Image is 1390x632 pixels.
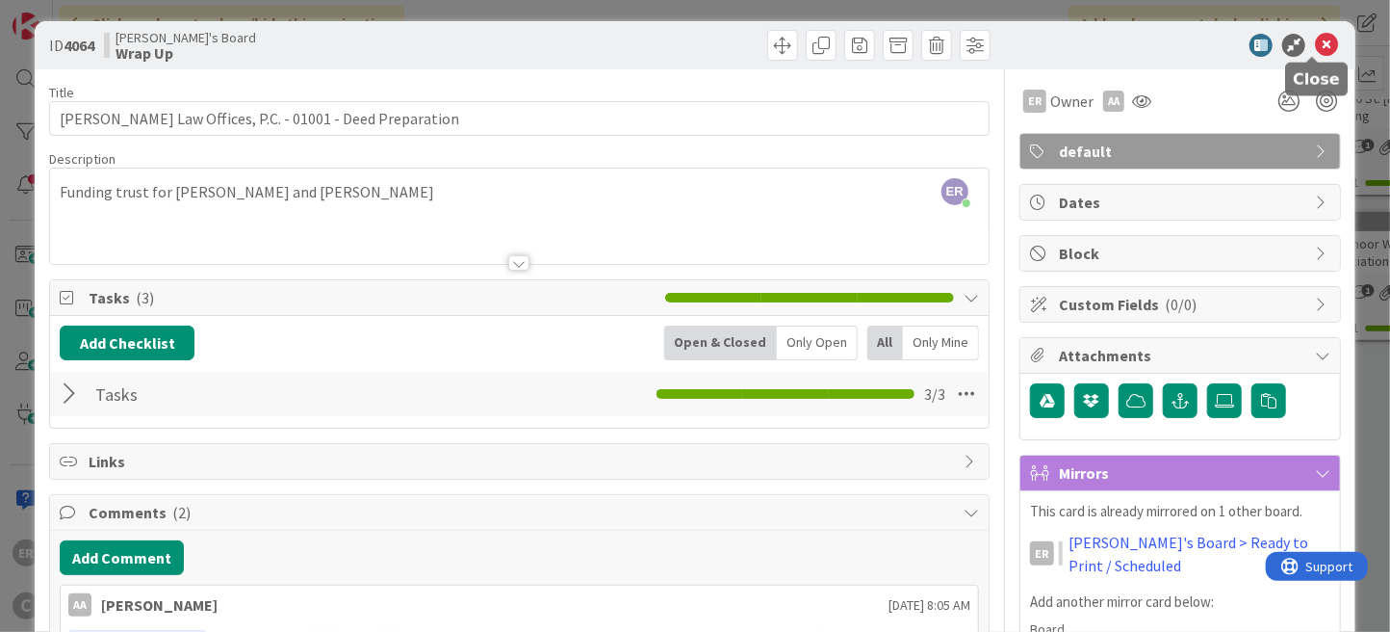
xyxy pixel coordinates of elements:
[1059,344,1305,367] span: Attachments
[68,593,91,617] div: AA
[40,3,88,26] span: Support
[136,288,154,307] span: ( 3 )
[101,593,218,617] div: [PERSON_NAME]
[777,326,858,360] div: Only Open
[49,150,116,168] span: Description
[60,540,184,575] button: Add Comment
[1050,90,1094,113] span: Owner
[1165,295,1197,314] span: ( 0/0 )
[1059,293,1305,316] span: Custom Fields
[1293,70,1340,89] h5: Close
[888,595,970,616] span: [DATE] 8:05 AM
[116,30,256,45] span: [PERSON_NAME]'s Board
[1023,90,1046,113] div: ER
[49,101,990,136] input: type card name here...
[924,382,945,406] span: 3 / 3
[664,326,777,360] div: Open & Closed
[116,45,256,61] b: Wrap Up
[60,181,979,203] p: Funding trust for [PERSON_NAME] and [PERSON_NAME]
[903,326,979,360] div: Only Mine
[60,326,194,360] button: Add Checklist
[89,450,954,473] span: Links
[1030,592,1330,614] p: Add another mirror card below:
[89,286,656,309] span: Tasks
[1068,531,1330,577] a: [PERSON_NAME]'s Board > Ready to Print / Scheduled
[89,377,484,411] input: Add Checklist...
[941,178,968,205] span: ER
[1059,461,1305,485] span: Mirrors
[1103,91,1124,112] div: AA
[49,34,94,57] span: ID
[172,503,191,522] span: ( 2 )
[89,501,954,524] span: Comments
[1059,242,1305,265] span: Block
[1059,191,1305,214] span: Dates
[867,326,903,360] div: All
[1059,140,1305,163] span: default
[1030,541,1054,566] div: ER
[49,84,74,101] label: Title
[64,36,94,55] b: 4064
[1030,501,1330,523] p: This card is already mirrored on 1 other board.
